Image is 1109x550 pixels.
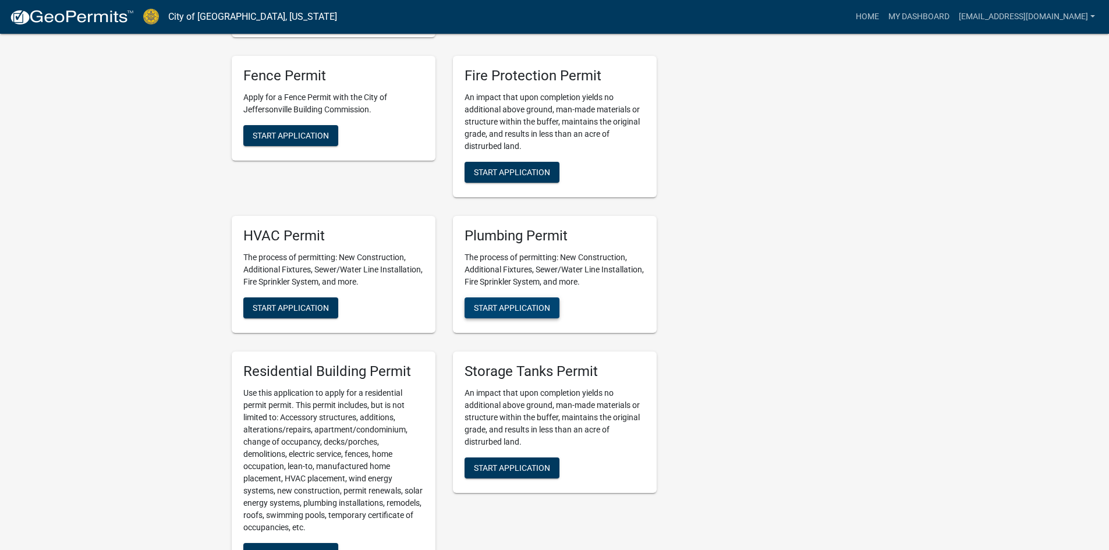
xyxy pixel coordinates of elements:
[954,6,1100,28] a: [EMAIL_ADDRESS][DOMAIN_NAME]
[143,9,159,24] img: City of Jeffersonville, Indiana
[465,91,645,152] p: An impact that upon completion yields no additional above ground, man-made materials or structure...
[465,68,645,84] h5: Fire Protection Permit
[243,91,424,116] p: Apply for a Fence Permit with the City of Jeffersonville Building Commission.
[465,297,559,318] button: Start Application
[168,7,337,27] a: City of [GEOGRAPHIC_DATA], [US_STATE]
[253,303,329,312] span: Start Application
[465,363,645,380] h5: Storage Tanks Permit
[243,228,424,244] h5: HVAC Permit
[253,131,329,140] span: Start Application
[465,162,559,183] button: Start Application
[243,251,424,288] p: The process of permitting: New Construction, Additional Fixtures, Sewer/Water Line Installation, ...
[474,303,550,312] span: Start Application
[465,251,645,288] p: The process of permitting: New Construction, Additional Fixtures, Sewer/Water Line Installation, ...
[465,387,645,448] p: An impact that upon completion yields no additional above ground, man-made materials or structure...
[243,125,338,146] button: Start Application
[474,168,550,177] span: Start Application
[243,68,424,84] h5: Fence Permit
[884,6,954,28] a: My Dashboard
[465,457,559,478] button: Start Application
[465,228,645,244] h5: Plumbing Permit
[474,463,550,472] span: Start Application
[851,6,884,28] a: Home
[243,387,424,534] p: Use this application to apply for a residential permit permit. This permit includes, but is not l...
[243,297,338,318] button: Start Application
[243,363,424,380] h5: Residential Building Permit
